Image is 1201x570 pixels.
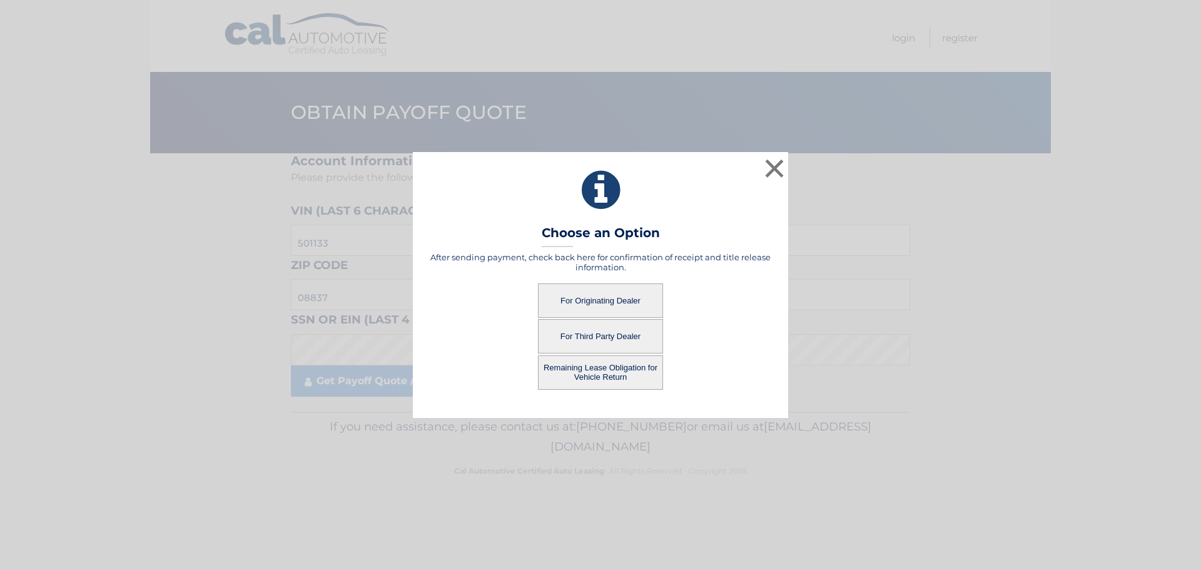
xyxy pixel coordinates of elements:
h3: Choose an Option [542,225,660,247]
button: For Originating Dealer [538,283,663,318]
button: Remaining Lease Obligation for Vehicle Return [538,355,663,390]
button: For Third Party Dealer [538,319,663,354]
button: × [762,156,787,181]
h5: After sending payment, check back here for confirmation of receipt and title release information. [428,252,773,272]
